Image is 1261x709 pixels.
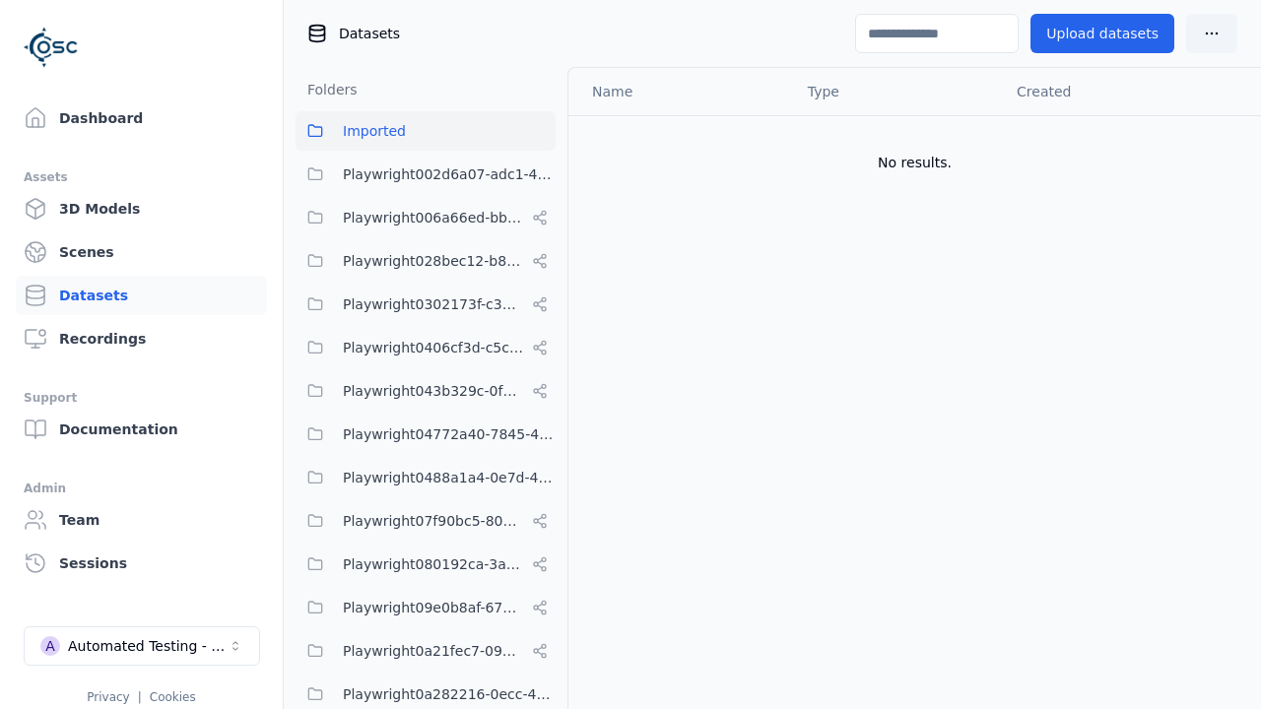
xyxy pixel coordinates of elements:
[296,545,556,584] button: Playwright080192ca-3ab8-4170-8689-2c2dffafb10d
[16,500,267,540] a: Team
[343,119,406,143] span: Imported
[568,115,1261,210] td: No results.
[343,292,524,316] span: Playwright0302173f-c313-40eb-a2c1-2f14b0f3806f
[1001,68,1229,115] th: Created
[138,690,142,704] span: |
[296,241,556,281] button: Playwright028bec12-b853-4041-8716-f34111cdbd0b
[343,379,524,403] span: Playwright043b329c-0fea-4eef-a1dd-c1b85d96f68d
[343,336,524,359] span: Playwright0406cf3d-c5c6-4809-a891-d4d7aaf60441
[343,509,524,533] span: Playwright07f90bc5-80d1-4d58-862e-051c9f56b799
[343,206,524,229] span: Playwright006a66ed-bbfa-4b84-a6f2-8b03960da6f1
[24,626,260,666] button: Select a workspace
[343,552,524,576] span: Playwright080192ca-3ab8-4170-8689-2c2dffafb10d
[150,690,196,704] a: Cookies
[296,80,358,99] h3: Folders
[296,198,556,237] button: Playwright006a66ed-bbfa-4b84-a6f2-8b03960da6f1
[16,276,267,315] a: Datasets
[343,639,524,663] span: Playwright0a21fec7-093e-446e-ac90-feefe60349da
[296,588,556,627] button: Playwright09e0b8af-6797-487c-9a58-df45af994400
[16,232,267,272] a: Scenes
[568,68,792,115] th: Name
[87,690,129,704] a: Privacy
[24,386,259,410] div: Support
[296,501,556,541] button: Playwright07f90bc5-80d1-4d58-862e-051c9f56b799
[24,20,79,75] img: Logo
[296,415,556,454] button: Playwright04772a40-7845-40f2-bf94-f85d29927f9d
[343,162,556,186] span: Playwright002d6a07-adc1-4c24-b05e-c31b39d5c727
[296,458,556,497] button: Playwright0488a1a4-0e7d-4299-bdea-dd156cc484d6
[792,68,1001,115] th: Type
[343,466,556,489] span: Playwright0488a1a4-0e7d-4299-bdea-dd156cc484d6
[68,636,228,656] div: Automated Testing - Playwright
[16,319,267,358] a: Recordings
[1030,14,1174,53] button: Upload datasets
[16,98,267,138] a: Dashboard
[16,544,267,583] a: Sessions
[339,24,400,43] span: Datasets
[16,410,267,449] a: Documentation
[296,328,556,367] button: Playwright0406cf3d-c5c6-4809-a891-d4d7aaf60441
[24,165,259,189] div: Assets
[40,636,60,656] div: A
[296,371,556,411] button: Playwright043b329c-0fea-4eef-a1dd-c1b85d96f68d
[296,631,556,671] button: Playwright0a21fec7-093e-446e-ac90-feefe60349da
[343,596,524,619] span: Playwright09e0b8af-6797-487c-9a58-df45af994400
[296,111,556,151] button: Imported
[16,189,267,228] a: 3D Models
[343,422,556,446] span: Playwright04772a40-7845-40f2-bf94-f85d29927f9d
[343,249,524,273] span: Playwright028bec12-b853-4041-8716-f34111cdbd0b
[296,285,556,324] button: Playwright0302173f-c313-40eb-a2c1-2f14b0f3806f
[343,682,556,706] span: Playwright0a282216-0ecc-4192-904d-1db5382f43aa
[24,477,259,500] div: Admin
[296,155,556,194] button: Playwright002d6a07-adc1-4c24-b05e-c31b39d5c727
